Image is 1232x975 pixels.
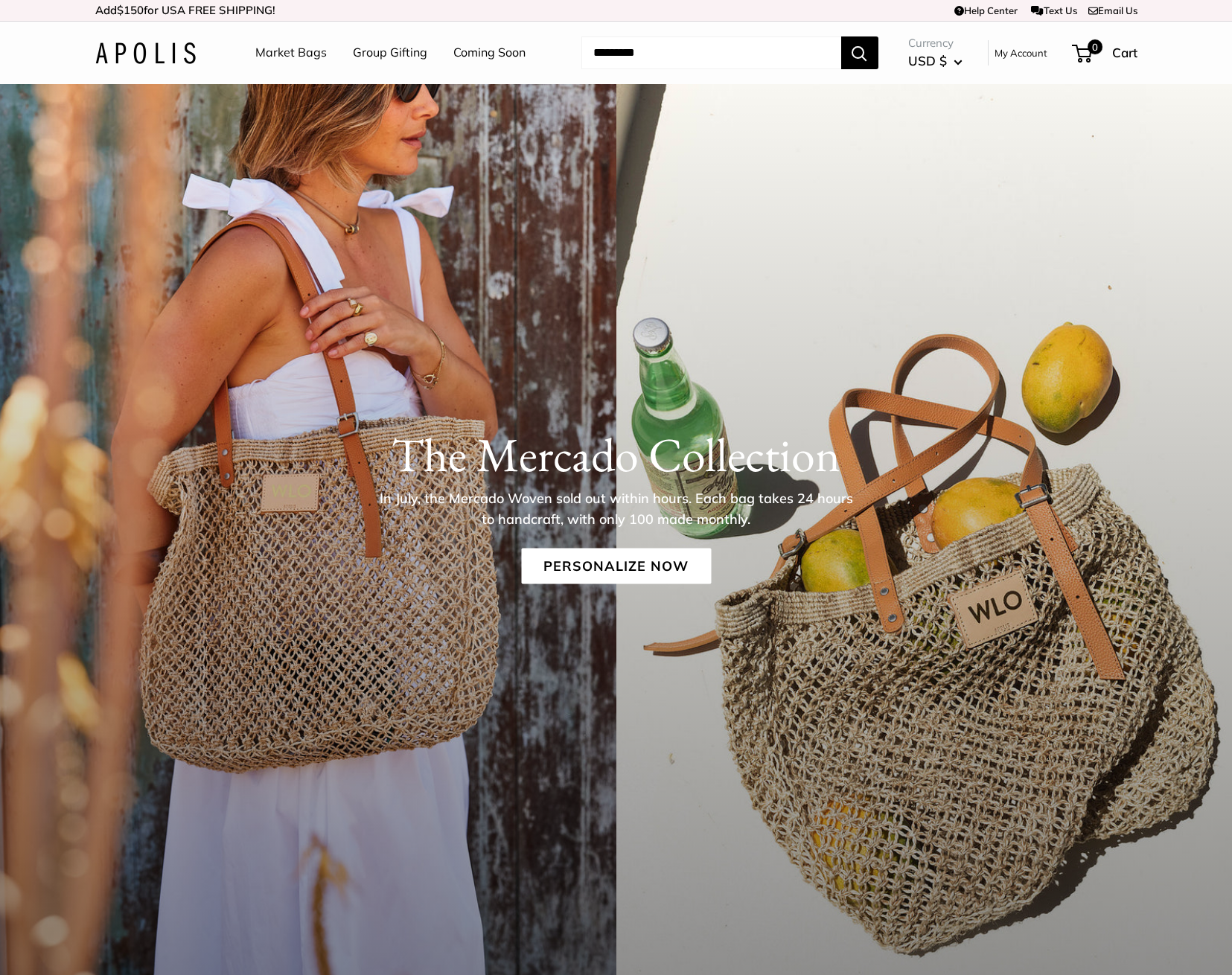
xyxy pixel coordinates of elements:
span: 0 [1087,39,1102,54]
span: Cart [1112,45,1137,60]
a: 0 Cart [1073,41,1137,65]
p: In July, the Mercado Woven sold out within hours. Each bag takes 24 hours to handcraft, with only... [374,488,858,530]
a: Market Bags [255,42,327,64]
span: Currency [908,33,963,54]
a: Email Us [1088,4,1137,16]
img: Apolis [95,42,196,64]
span: $150 [117,3,144,17]
h1: The Mercado Collection [95,426,1137,483]
a: Text Us [1031,4,1076,16]
a: Group Gifting [353,42,427,64]
a: Help Center [954,4,1018,16]
a: My Account [995,44,1047,62]
a: Personalize Now [521,549,711,584]
span: USD $ [908,53,947,68]
a: Coming Soon [453,42,526,64]
button: Search [841,36,878,69]
button: USD $ [908,49,963,73]
input: Search... [581,36,841,69]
